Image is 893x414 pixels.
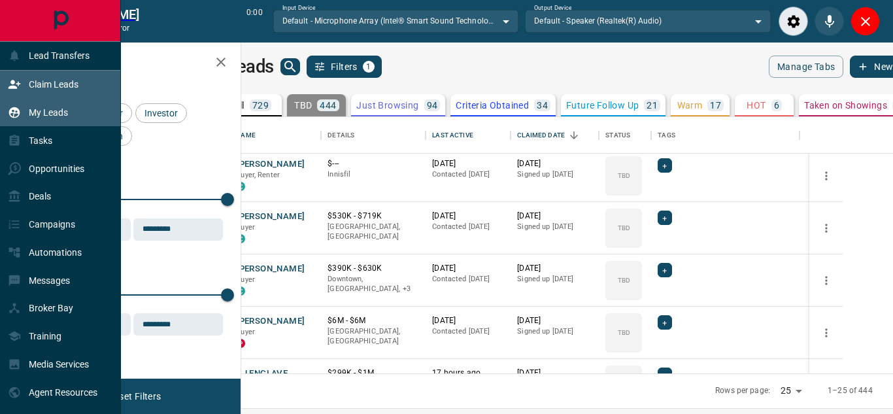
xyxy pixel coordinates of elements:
p: [DATE] [432,315,504,326]
div: + [658,211,671,225]
button: more [817,166,836,186]
p: [DATE] [432,211,504,222]
span: + [662,316,667,329]
div: + [658,158,671,173]
p: 94 [427,101,438,110]
p: [DATE] [517,263,592,274]
p: Signed up [DATE] [517,326,592,337]
button: more [817,271,836,290]
p: TBD [618,328,630,337]
div: Default - Microphone Array (Intel® Smart Sound Technology for Digital Microphones) [273,10,519,32]
span: + [662,211,667,224]
span: Error [112,24,130,33]
span: + [662,368,667,381]
button: [PERSON_NAME] [236,211,305,223]
div: + [658,263,671,277]
p: [GEOGRAPHIC_DATA], [GEOGRAPHIC_DATA] [328,326,419,347]
span: Investor [140,108,182,118]
button: [PERSON_NAME] [236,315,305,328]
div: Name [236,117,256,154]
p: $390K - $630K [328,263,419,274]
p: [DATE] [517,315,592,326]
button: Sort [565,126,583,145]
p: Signed up [DATE] [517,222,592,232]
p: $--- [328,158,419,169]
div: Last Active [426,117,511,154]
p: Taken on Showings [804,101,887,110]
p: Warm [677,101,703,110]
p: 444 [320,101,336,110]
div: Audio Settings [779,7,808,36]
div: Mute [815,7,844,36]
label: Input Device [282,4,316,12]
p: $299K - $1M [328,368,419,379]
span: 1 [364,62,373,71]
p: 17 hours ago [432,368,504,379]
p: Signed up [DATE] [517,274,592,285]
div: Tags [651,117,800,154]
p: [DATE] [517,368,592,379]
p: Just Browsing [356,101,418,110]
p: Rows per page: [715,385,770,396]
p: Signed up [DATE] [517,169,592,180]
p: TBD [294,101,312,110]
div: Status [599,117,651,154]
button: Manage Tabs [769,56,843,78]
p: Criteria Obtained [456,101,529,110]
div: Claimed Date [511,117,599,154]
p: [GEOGRAPHIC_DATA], [GEOGRAPHIC_DATA] [328,222,419,242]
div: + [658,368,671,382]
p: 17 [710,101,721,110]
div: Last Active [432,117,473,154]
p: 0:00 [246,7,262,36]
p: $6M - $6M [328,315,419,326]
p: $530K - $719K [328,211,419,222]
button: [PERSON_NAME] [236,158,305,171]
button: more [817,323,836,343]
p: [DATE] [517,158,592,169]
p: North York, Midtown | Central, Toronto [328,274,419,294]
div: + [658,315,671,330]
span: Buyer [236,328,255,336]
div: Claimed Date [517,117,565,154]
button: DJ ENCLAVE [236,368,288,380]
div: Details [321,117,426,154]
p: Contacted [DATE] [432,326,504,337]
p: [DATE] [432,158,504,169]
p: 6 [774,101,779,110]
div: Investor [135,103,187,123]
p: Future Follow Up [566,101,639,110]
p: TBD [618,275,630,285]
p: Contacted [DATE] [432,169,504,180]
p: Contacted [DATE] [432,274,504,285]
p: 21 [647,101,658,110]
label: Output Device [534,4,571,12]
p: [DATE] [432,263,504,274]
div: Name [229,117,321,154]
p: TBD [618,171,630,181]
p: HOT [747,101,766,110]
button: more [817,218,836,238]
p: [DATE] [517,211,592,222]
div: Default - Speaker (Realtek(R) Audio) [525,10,771,32]
p: 34 [537,101,548,110]
button: Reset Filters [99,385,169,407]
div: Details [328,117,354,154]
span: Buyer [236,275,255,284]
span: Buyer [236,223,255,232]
p: TBD [618,223,630,233]
a: [PERSON_NAME] [42,7,139,22]
p: Contacted [DATE] [432,222,504,232]
h2: Filters [42,56,227,71]
div: 25 [775,381,807,400]
span: Buyer, Renter [236,171,280,179]
span: + [662,159,667,172]
span: + [662,264,667,277]
p: Innisfil [328,169,419,180]
button: search button [280,58,300,75]
div: Tags [658,117,675,154]
button: Filters1 [307,56,382,78]
p: 1–25 of 444 [828,385,872,396]
div: Status [605,117,630,154]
